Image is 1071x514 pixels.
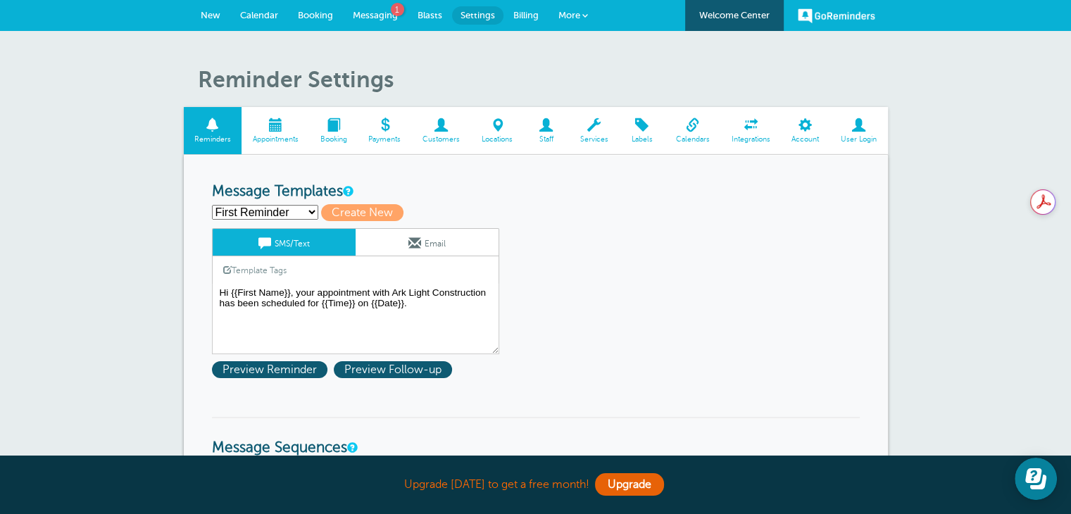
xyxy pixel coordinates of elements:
a: Settings [452,6,503,25]
a: User Login [830,107,888,154]
h3: Message Sequences [212,417,860,457]
span: Blasts [418,10,442,20]
a: Integrations [720,107,781,154]
span: Appointments [249,135,302,144]
span: Preview Follow-up [334,361,452,378]
a: Staff [523,107,569,154]
span: Payments [365,135,405,144]
a: Create New [321,206,410,219]
span: Create New [321,204,403,221]
iframe: Resource center [1015,458,1057,500]
span: Calendars [672,135,713,144]
div: Upgrade [DATE] to get a free month! [184,470,888,500]
a: Payments [358,107,412,154]
a: Preview Follow-up [334,363,456,376]
a: Customers [412,107,471,154]
span: User Login [837,135,881,144]
a: Labels [619,107,665,154]
span: 1 [391,3,404,16]
a: Booking [309,107,358,154]
span: Preview Reminder [212,361,327,378]
span: Labels [626,135,658,144]
a: Calendars [665,107,720,154]
span: Booking [316,135,351,144]
span: Staff [530,135,562,144]
span: Services [576,135,612,144]
a: Appointments [242,107,309,154]
span: Integrations [727,135,774,144]
textarea: Hi {{First Name}}, your appointment with Ark Light Construction has been scheduled for {{Time}} o... [212,284,499,354]
span: Reminders [191,135,235,144]
a: Locations [471,107,524,154]
span: Locations [478,135,517,144]
span: Calendar [240,10,278,20]
span: More [558,10,580,20]
a: SMS/Text [213,229,356,256]
a: Services [569,107,619,154]
span: Billing [513,10,539,20]
span: Settings [461,10,495,20]
h3: Message Templates [212,183,860,201]
span: Account [788,135,823,144]
a: Upgrade [595,473,664,496]
a: Email [356,229,499,256]
a: Account [781,107,830,154]
span: Booking [298,10,333,20]
span: Customers [419,135,464,144]
span: Messaging [353,10,398,20]
a: Preview Reminder [212,363,334,376]
a: Template Tags [213,256,297,284]
a: Message Sequences allow you to setup multiple reminder schedules that can use different Message T... [347,443,356,452]
h1: Reminder Settings [198,66,888,93]
span: New [201,10,220,20]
